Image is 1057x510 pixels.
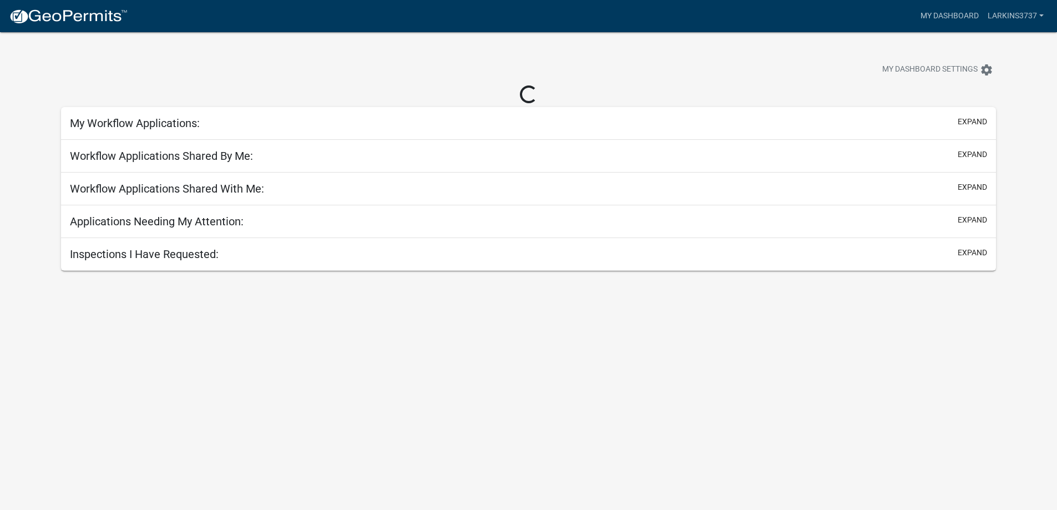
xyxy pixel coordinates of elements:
[916,6,983,27] a: My Dashboard
[70,182,264,195] h5: Workflow Applications Shared With Me:
[70,117,200,130] h5: My Workflow Applications:
[958,116,987,128] button: expand
[873,59,1002,80] button: My Dashboard Settingssettings
[958,149,987,160] button: expand
[980,63,993,77] i: settings
[70,215,244,228] h5: Applications Needing My Attention:
[70,149,253,163] h5: Workflow Applications Shared By Me:
[882,63,978,77] span: My Dashboard Settings
[958,181,987,193] button: expand
[958,214,987,226] button: expand
[70,248,219,261] h5: Inspections I Have Requested:
[958,247,987,259] button: expand
[983,6,1048,27] a: Larkins3737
